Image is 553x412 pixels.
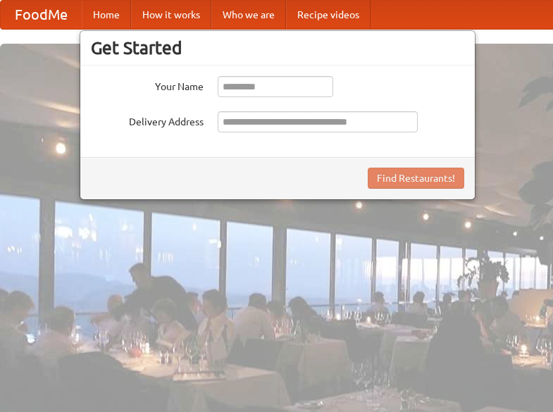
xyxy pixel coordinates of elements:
[368,168,464,189] button: Find Restaurants!
[91,76,204,94] label: Your Name
[91,37,464,58] h3: Get Started
[131,1,211,29] a: How it works
[82,1,131,29] a: Home
[286,1,371,29] a: Recipe videos
[91,111,204,129] label: Delivery Address
[211,1,286,29] a: Who we are
[1,1,82,29] a: FoodMe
